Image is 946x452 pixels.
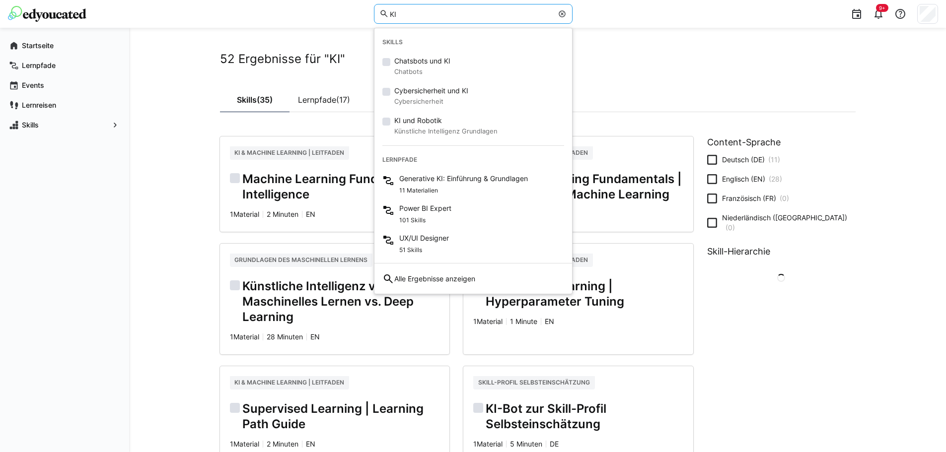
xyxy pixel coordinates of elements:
[473,172,683,202] h2: Machine Learning Fundamentals | The Power of Machine Learning
[879,5,885,11] span: 9+
[473,401,683,432] h2: KI-Bot zur Skill-Profil Selbsteinschätzung
[478,149,588,156] span: KI & Machine Learning | Leitfaden
[473,279,683,310] h2: Supervised Learning | Hyperparameter Tuning
[374,150,572,170] div: Lernpfade
[234,379,344,386] span: KI & Machine Learning | Leitfaden
[399,246,422,254] span: 51 Skills
[394,116,498,126] span: KI und Robotik
[220,52,856,66] h2: 52 Ergebnisse für "KI"
[394,96,468,108] small: Cybersicherheit
[478,256,588,263] span: KI & Machine Learning | Leitfaden
[394,86,468,96] span: Cybersicherheit und KI
[336,96,350,104] span: (17)
[399,187,438,194] span: 11 Materialien
[707,246,856,257] h3: Skill-Hierarchie
[780,194,789,202] span: (0)
[722,194,789,203] span: Französisch (FR)
[389,9,553,18] input: Skills und Lernpfade durchsuchen…
[230,440,259,448] span: 1 Material
[230,332,259,341] span: 1 Material
[545,317,554,325] span: en
[399,216,426,224] span: 101 Skills
[234,256,367,263] span: Grundlagen des Maschinellen Lernens
[394,56,450,66] span: Chatsbots und KI
[473,440,503,448] span: 1 Material
[310,332,320,341] span: en
[394,126,498,137] small: Künstliche Intelligenz Grundlagen
[473,317,503,325] span: 1 Material
[478,379,590,386] span: Skill-Profil Selbsteinschätzung
[707,136,856,148] h3: Content-Sprache
[394,274,475,284] span: Alle Ergebnisse anzeigen
[234,149,344,156] span: KI & Machine Learning | Leitfaden
[267,332,303,341] span: 28 Minuten
[399,203,451,213] span: Power BI Expert
[550,440,559,448] span: de
[306,440,315,448] span: en
[230,279,440,325] h2: Künstliche Intelligenz vs. Maschinelles Lernen vs. Deep Learning
[230,401,440,432] h2: Supervised Learning | Learning Path Guide
[220,87,290,112] a: Skills(35)
[769,175,782,183] span: (28)
[230,172,440,202] h2: Machine Learning Fundamentals | Intelligence
[722,155,780,165] span: Deutsch (DE)
[306,210,315,218] span: en
[510,440,542,448] span: 5 Minuten
[230,210,259,218] span: 1 Material
[726,223,735,232] span: (0)
[510,317,537,325] span: 1 Minute
[394,66,450,78] small: Chatbots
[374,32,572,52] div: Skills
[399,174,528,184] span: Generative KI: Einführung & Grundlagen
[399,233,449,243] span: UX/UI Designer
[257,96,273,104] span: (35)
[267,440,298,448] span: 2 Minuten
[267,210,298,218] span: 2 Minuten
[722,174,782,184] span: Englisch (EN)
[768,155,780,164] span: (11)
[722,213,856,233] span: Niederländisch ([GEOGRAPHIC_DATA])
[290,87,359,112] a: Lernpfade(17)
